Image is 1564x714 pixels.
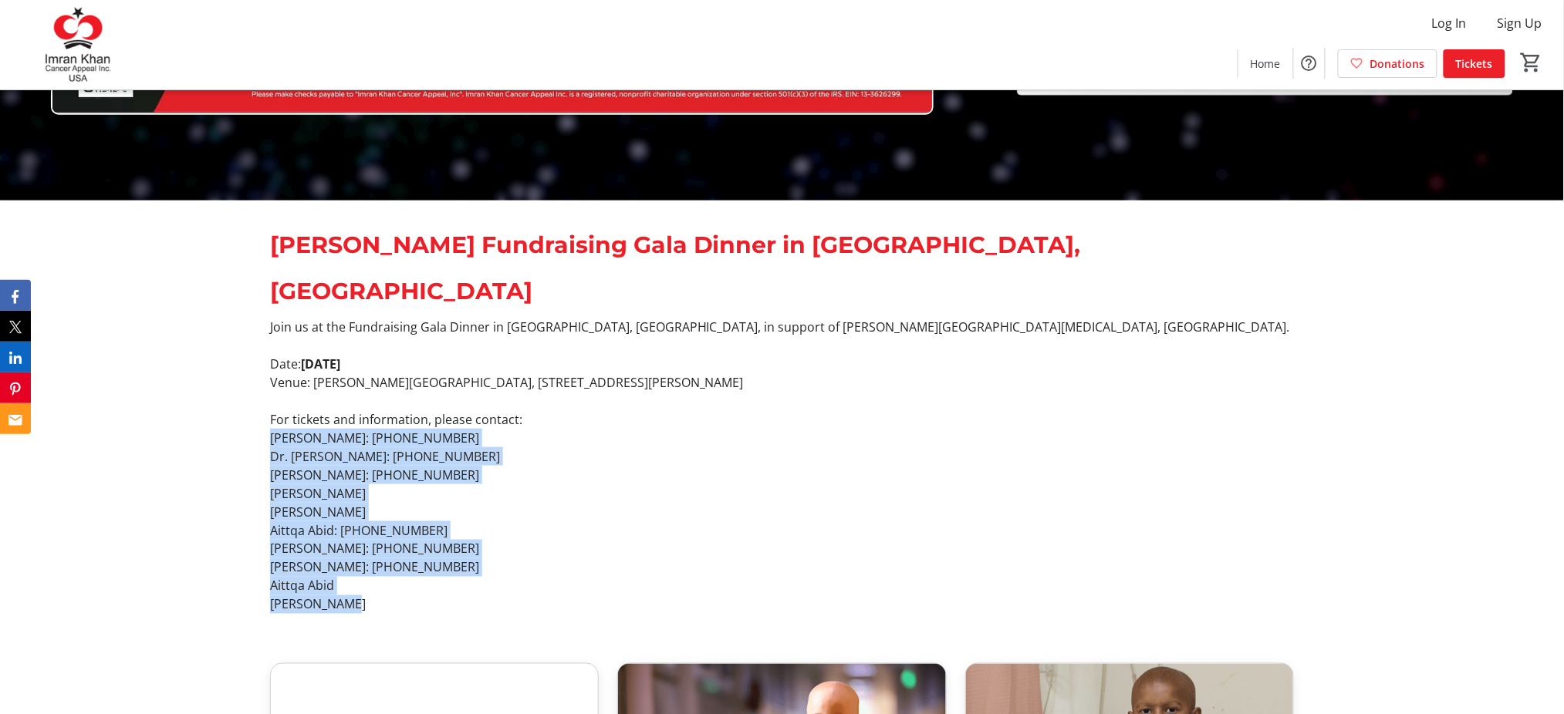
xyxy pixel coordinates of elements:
[270,503,1294,521] p: [PERSON_NAME]
[270,484,1294,503] p: [PERSON_NAME]
[1485,11,1555,35] button: Sign Up
[270,231,1081,305] span: [PERSON_NAME] Fundraising Gala Dinner in [GEOGRAPHIC_DATA], [GEOGRAPHIC_DATA]
[1420,11,1479,35] button: Log In
[270,355,1294,373] p: Date:
[1338,49,1437,78] a: Donations
[1432,14,1467,32] span: Log In
[1251,56,1281,72] span: Home
[270,466,1294,484] p: [PERSON_NAME]: [PHONE_NUMBER]
[1444,49,1505,78] a: Tickets
[270,595,1294,614] p: [PERSON_NAME]
[1370,56,1425,72] span: Donations
[1294,48,1325,79] button: Help
[1456,56,1493,72] span: Tickets
[270,410,1294,429] p: For tickets and information, please contact:
[270,373,1294,392] p: Venue: [PERSON_NAME][GEOGRAPHIC_DATA], [STREET_ADDRESS][PERSON_NAME]
[1498,14,1542,32] span: Sign Up
[270,521,1294,540] p: Aittqa Abid: [PHONE_NUMBER]
[270,577,1294,595] p: Aittqa Abid
[270,447,1294,466] p: Dr. [PERSON_NAME]: [PHONE_NUMBER]
[1238,49,1293,78] a: Home
[270,540,1294,558] p: [PERSON_NAME]: [PHONE_NUMBER]
[270,318,1294,336] p: Join us at the Fundraising Gala Dinner in [GEOGRAPHIC_DATA], [GEOGRAPHIC_DATA], in support of [PE...
[301,355,340,372] strong: [DATE]
[1518,49,1545,76] button: Cart
[270,429,1294,447] p: [PERSON_NAME]: [PHONE_NUMBER]
[270,558,1294,577] p: [PERSON_NAME]: [PHONE_NUMBER]
[9,6,147,83] img: Imran Khan Cancer Appeal Inc.'s Logo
